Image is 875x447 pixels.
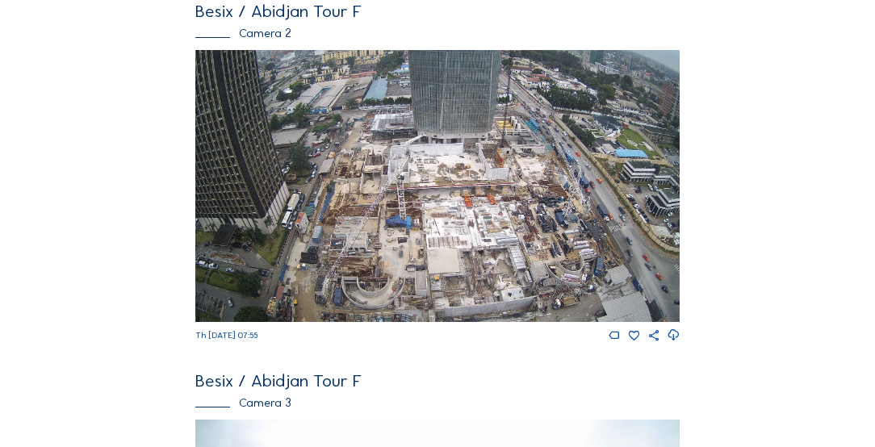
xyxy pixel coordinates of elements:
[195,2,679,20] div: Besix / Abidjan Tour F
[195,50,679,322] img: Image
[195,372,679,390] div: Besix / Abidjan Tour F
[195,397,679,409] div: Camera 3
[195,330,257,340] span: Th [DATE] 07:55
[195,27,679,40] div: Camera 2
